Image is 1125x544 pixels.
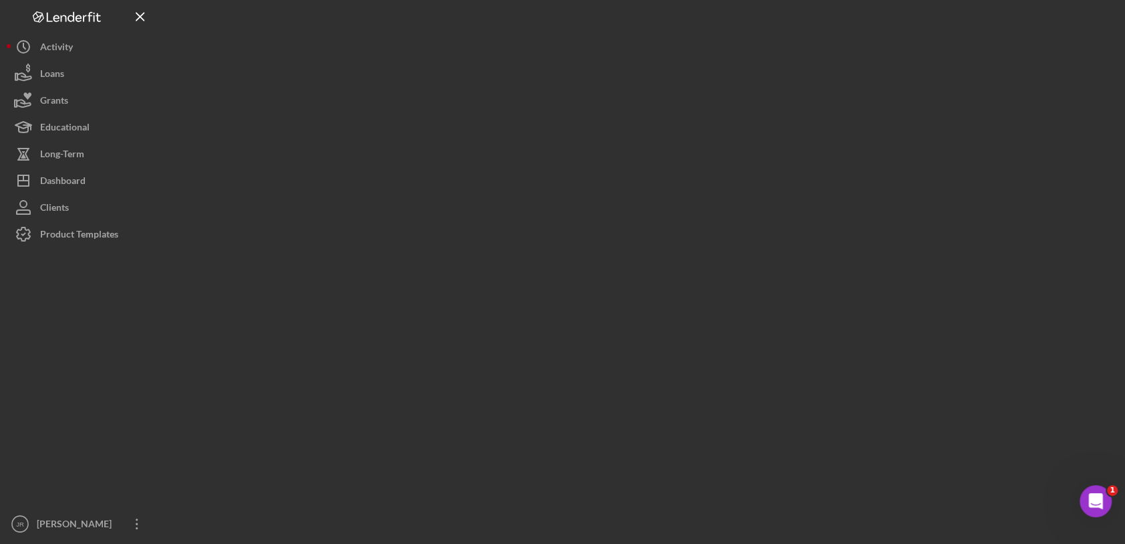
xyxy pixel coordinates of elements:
button: Product Templates [7,221,154,248]
button: Clients [7,194,154,221]
button: Educational [7,114,154,141]
button: JR[PERSON_NAME] [7,511,154,537]
div: [PERSON_NAME] [33,511,120,541]
button: Long-Term [7,141,154,167]
text: JR [16,521,24,528]
button: Activity [7,33,154,60]
div: Educational [40,114,90,144]
span: 1 [1107,485,1118,496]
div: Long-Term [40,141,84,171]
button: Loans [7,60,154,87]
div: Product Templates [40,221,118,251]
div: Loans [40,60,64,90]
iframe: Intercom live chat [1080,485,1112,517]
div: Clients [40,194,69,224]
div: Dashboard [40,167,86,197]
div: Grants [40,87,68,117]
button: Grants [7,87,154,114]
div: Activity [40,33,73,64]
button: Dashboard [7,167,154,194]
